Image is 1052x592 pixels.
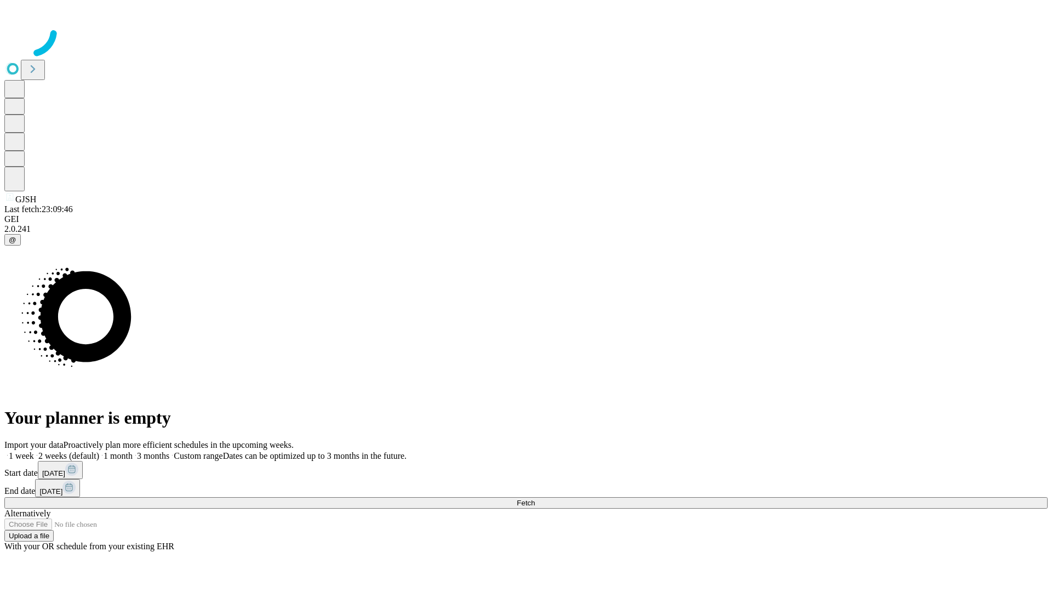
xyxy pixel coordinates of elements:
[64,440,294,449] span: Proactively plan more efficient schedules in the upcoming weeks.
[4,440,64,449] span: Import your data
[4,234,21,246] button: @
[9,451,34,460] span: 1 week
[38,451,99,460] span: 2 weeks (default)
[38,461,83,479] button: [DATE]
[39,487,62,496] span: [DATE]
[4,204,73,214] span: Last fetch: 23:09:46
[223,451,407,460] span: Dates can be optimized up to 3 months in the future.
[137,451,169,460] span: 3 months
[4,542,174,551] span: With your OR schedule from your existing EHR
[4,530,54,542] button: Upload a file
[4,479,1048,497] div: End date
[4,214,1048,224] div: GEI
[4,224,1048,234] div: 2.0.241
[4,408,1048,428] h1: Your planner is empty
[174,451,222,460] span: Custom range
[4,509,50,518] span: Alternatively
[42,469,65,477] span: [DATE]
[104,451,133,460] span: 1 month
[35,479,80,497] button: [DATE]
[517,499,535,507] span: Fetch
[4,497,1048,509] button: Fetch
[9,236,16,244] span: @
[15,195,36,204] span: GJSH
[4,461,1048,479] div: Start date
